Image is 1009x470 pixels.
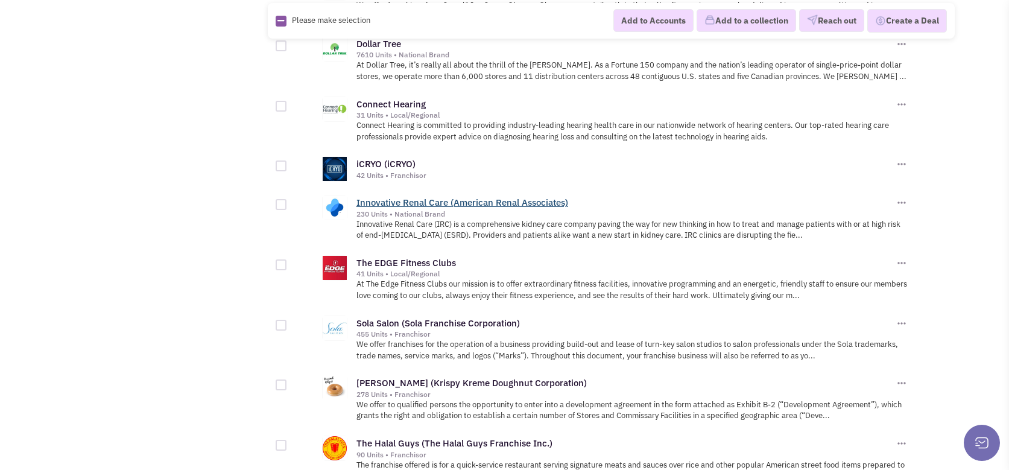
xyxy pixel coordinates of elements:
[356,219,908,241] p: Innovative Renal Care (IRC) is a comprehensive kidney care company paving the way for new thinkin...
[356,269,894,279] div: 41 Units • Local/Regional
[356,390,894,399] div: 278 Units • Franchisor
[276,16,286,27] img: Rectangle.png
[356,437,552,449] a: The Halal Guys (The Halal Guys Franchise Inc.)
[356,399,908,422] p: We offer to qualified persons the opportunity to enter into a development agreement in the form a...
[356,197,568,208] a: Innovative Renal Care (American Renal Associates)
[807,15,818,26] img: VectorPaper_Plane.png
[356,377,587,389] a: [PERSON_NAME] (Krispy Kreme Doughnut Corporation)
[356,257,456,268] a: The EDGE Fitness Clubs
[356,279,908,301] p: At The Edge Fitness Clubs our mission is to offer extraordinary fitness facilities, innovative pr...
[356,50,894,60] div: 7610 Units • National Brand
[356,450,894,460] div: 90 Units • Franchisor
[867,9,947,33] button: Create a Deal
[875,14,886,28] img: Deal-Dollar.png
[356,329,894,339] div: 455 Units • Franchisor
[356,38,401,49] a: Dollar Tree
[704,15,715,26] img: icon-collection-lavender.png
[356,110,894,120] div: 31 Units • Local/Regional
[799,10,864,33] button: Reach out
[356,120,908,142] p: Connect Hearing is committed to providing industry-leading hearing health care in our nationwide ...
[356,98,426,110] a: Connect Hearing
[356,60,908,82] p: At Dollar Tree, it’s really all about the thrill of the [PERSON_NAME]. As a Fortune 150 company a...
[356,209,894,219] div: 230 Units • National Brand
[356,317,520,329] a: Sola Salon (Sola Franchise Corporation)
[697,10,796,33] button: Add to a collection
[356,158,416,170] a: iCRYO (iCRYO)
[292,15,370,25] span: Please make selection
[613,9,694,32] button: Add to Accounts
[356,339,908,361] p: We offer franchises for the operation of a business providing build-out and lease of turn-key sal...
[356,171,894,180] div: 42 Units • Franchisor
